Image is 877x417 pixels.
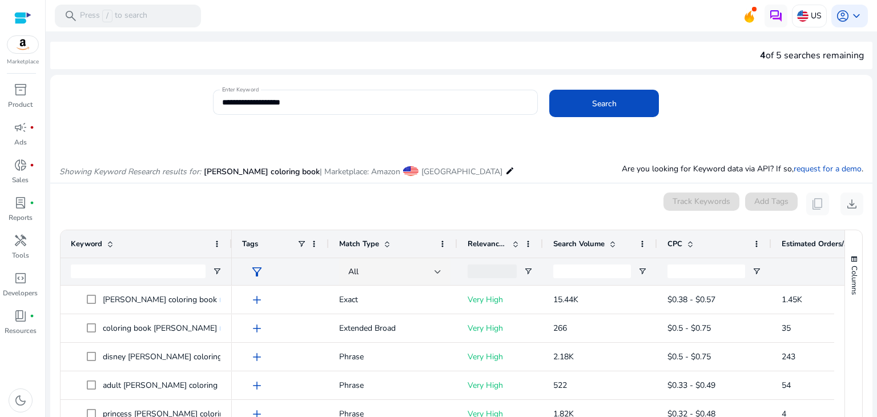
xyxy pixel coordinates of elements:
[667,380,715,391] span: $0.33 - $0.49
[667,323,711,334] span: $0.5 - $0.75
[760,49,864,62] div: of 5 searches remaining
[849,266,859,295] span: Columns
[794,163,862,174] a: request for a demo
[250,265,264,279] span: filter_alt
[339,316,447,340] p: Extended Broad
[468,345,533,368] p: Very High
[553,380,567,391] span: 522
[12,250,29,260] p: Tools
[102,10,112,22] span: /
[5,326,37,336] p: Resources
[242,239,258,249] span: Tags
[468,288,533,311] p: Very High
[14,309,27,323] span: book_4
[14,83,27,97] span: inventory_2
[348,266,359,277] span: All
[752,267,761,276] button: Open Filter Menu
[9,212,33,223] p: Reports
[14,121,27,134] span: campaign
[339,374,447,397] p: Phrase
[59,166,201,177] i: Showing Keyword Research results for:
[468,239,508,249] span: Relevance Score
[549,90,659,117] button: Search
[782,294,802,305] span: 1.45K
[320,166,400,177] span: | Marketplace: Amazon
[103,288,227,311] p: [PERSON_NAME] coloring book
[80,10,147,22] p: Press to search
[14,158,27,172] span: donut_small
[339,288,447,311] p: Exact
[421,166,502,177] span: [GEOGRAPHIC_DATA]
[553,294,578,305] span: 15.44K
[553,239,605,249] span: Search Volume
[468,374,533,397] p: Very High
[667,239,682,249] span: CPC
[14,234,27,247] span: handyman
[250,350,264,364] span: add
[14,196,27,210] span: lab_profile
[250,293,264,307] span: add
[30,125,34,130] span: fiber_manual_record
[64,9,78,23] span: search
[250,322,264,335] span: add
[14,271,27,285] span: code_blocks
[339,345,447,368] p: Phrase
[782,380,791,391] span: 54
[8,99,33,110] p: Product
[14,394,27,407] span: dark_mode
[7,58,39,66] p: Marketplace
[30,314,34,318] span: fiber_manual_record
[30,201,34,205] span: fiber_manual_record
[103,316,227,340] p: coloring book [PERSON_NAME]
[797,10,808,22] img: us.svg
[782,323,791,334] span: 35
[71,239,102,249] span: Keyword
[204,166,320,177] span: [PERSON_NAME] coloring book
[553,264,631,278] input: Search Volume Filter Input
[250,379,264,392] span: add
[667,351,711,362] span: $0.5 - $0.75
[103,345,252,368] p: disney [PERSON_NAME] coloring book
[811,6,822,26] p: US
[836,9,850,23] span: account_circle
[760,49,766,62] span: 4
[667,294,715,305] span: $0.38 - $0.57
[222,86,259,94] mat-label: Enter Keyword
[71,264,206,278] input: Keyword Filter Input
[505,164,514,178] mat-icon: edit
[339,239,379,249] span: Match Type
[845,197,859,211] span: download
[3,288,38,298] p: Developers
[592,98,617,110] span: Search
[622,163,863,175] p: Are you looking for Keyword data via API? If so, .
[553,351,574,362] span: 2.18K
[667,264,745,278] input: CPC Filter Input
[14,137,27,147] p: Ads
[850,9,863,23] span: keyboard_arrow_down
[30,163,34,167] span: fiber_manual_record
[782,351,795,362] span: 243
[7,36,38,53] img: amazon.svg
[840,193,863,215] button: download
[468,316,533,340] p: Very High
[12,175,29,185] p: Sales
[782,239,850,249] span: Estimated Orders/Month
[524,267,533,276] button: Open Filter Menu
[212,267,222,276] button: Open Filter Menu
[103,374,248,397] p: adult [PERSON_NAME] coloring book
[638,267,647,276] button: Open Filter Menu
[553,323,567,334] span: 266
